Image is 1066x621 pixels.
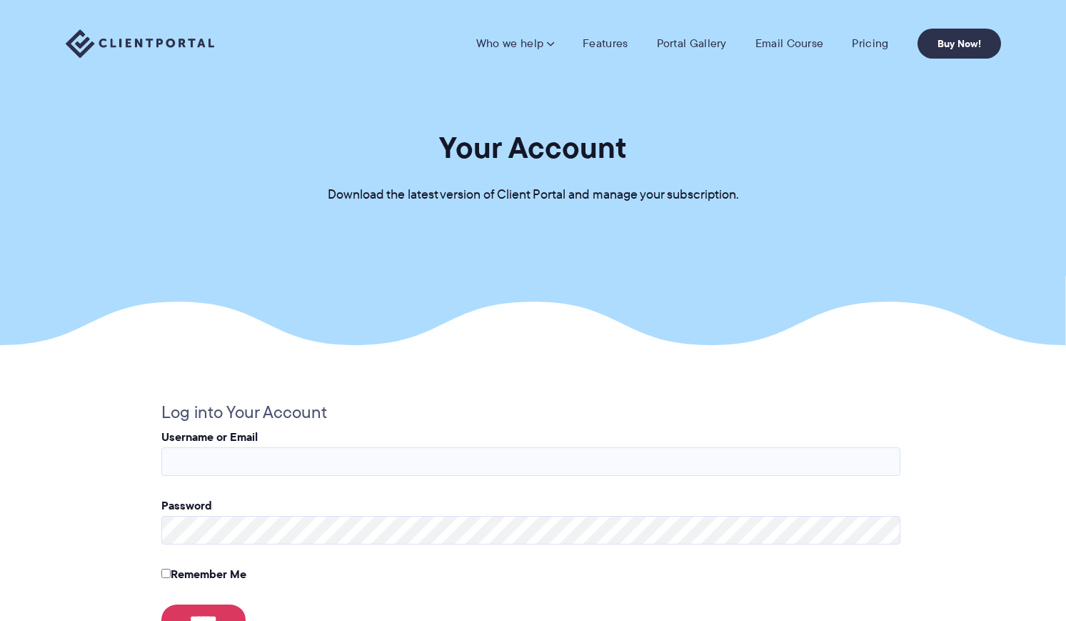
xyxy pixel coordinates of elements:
a: Who we help [476,36,554,51]
a: Buy Now! [917,29,1001,59]
legend: Log into Your Account [161,397,327,427]
a: Portal Gallery [657,36,727,51]
label: Username or Email [161,428,258,445]
p: Download the latest version of Client Portal and manage your subscription. [328,184,739,206]
label: Password [161,497,212,514]
h1: Your Account [439,129,627,167]
a: Email Course [755,36,824,51]
a: Pricing [852,36,888,51]
label: Remember Me [161,565,246,582]
input: Remember Me [161,569,171,578]
a: Features [583,36,628,51]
